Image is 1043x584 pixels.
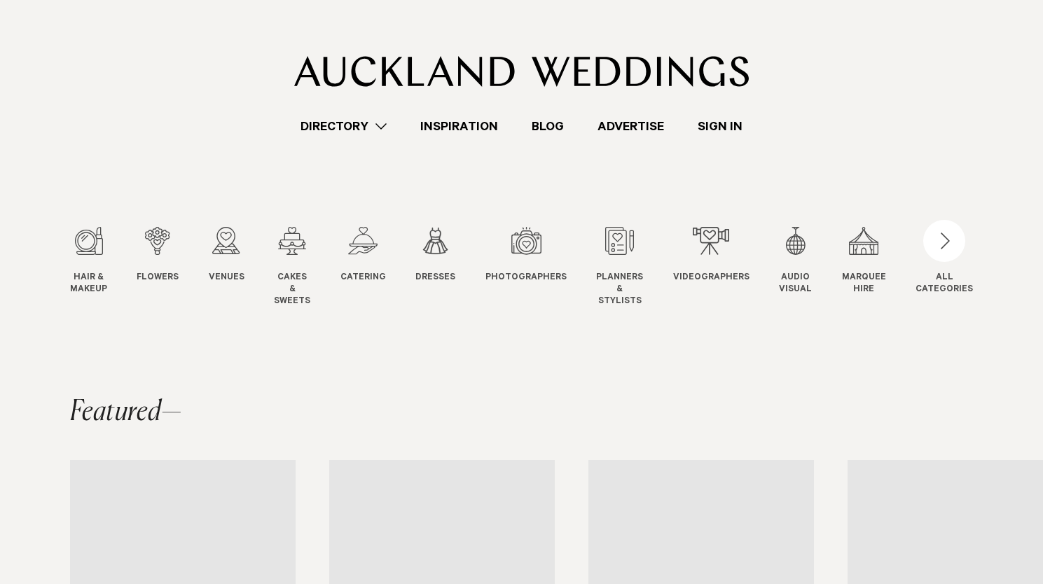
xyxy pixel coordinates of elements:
a: Planners & Stylists [596,227,643,307]
span: Cakes & Sweets [274,272,310,307]
swiper-slide: 6 / 12 [415,227,483,307]
span: Planners & Stylists [596,272,643,307]
a: Inspiration [403,117,515,136]
span: Photographers [485,272,567,284]
swiper-slide: 9 / 12 [673,227,778,307]
swiper-slide: 7 / 12 [485,227,595,307]
swiper-slide: 2 / 12 [137,227,207,307]
swiper-slide: 8 / 12 [596,227,671,307]
a: Marquee Hire [842,227,886,296]
span: Catering [340,272,386,284]
swiper-slide: 10 / 12 [779,227,840,307]
div: ALL CATEGORIES [916,272,973,296]
span: Flowers [137,272,179,284]
a: Blog [515,117,581,136]
span: Audio Visual [779,272,812,296]
swiper-slide: 11 / 12 [842,227,914,307]
a: Venues [209,227,244,284]
swiper-slide: 3 / 12 [209,227,272,307]
swiper-slide: 1 / 12 [70,227,135,307]
button: ALLCATEGORIES [916,227,973,293]
span: Videographers [673,272,750,284]
span: Marquee Hire [842,272,886,296]
a: Sign In [681,117,759,136]
a: Catering [340,227,386,284]
a: Hair & Makeup [70,227,107,296]
a: Directory [284,117,403,136]
swiper-slide: 5 / 12 [340,227,414,307]
span: Venues [209,272,244,284]
a: Advertise [581,117,681,136]
a: Photographers [485,227,567,284]
a: Cakes & Sweets [274,227,310,307]
span: Hair & Makeup [70,272,107,296]
a: Audio Visual [779,227,812,296]
img: Auckland Weddings Logo [294,56,749,87]
a: Flowers [137,227,179,284]
a: Dresses [415,227,455,284]
swiper-slide: 4 / 12 [274,227,338,307]
h2: Featured [70,398,182,426]
span: Dresses [415,272,455,284]
a: Videographers [673,227,750,284]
